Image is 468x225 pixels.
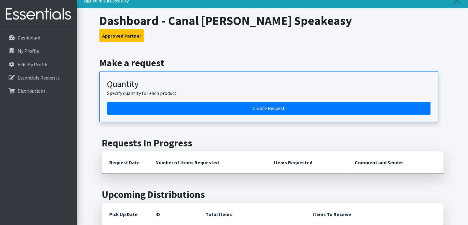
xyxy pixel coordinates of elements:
[99,57,446,69] h2: Make a request
[18,48,39,54] p: My Profile
[102,151,148,174] th: Request Date
[102,189,443,200] h2: Upcoming Distributions
[18,75,60,81] p: Essentials Requests
[107,102,430,115] a: Create a request by quantity
[99,13,446,28] h1: Dashboard - Canal [PERSON_NAME] Speakeasy
[2,4,74,25] img: HumanEssentials
[107,79,430,89] h3: Quantity
[148,151,267,174] th: Number of Items Requested
[2,58,74,71] a: Edit My Profile
[18,61,49,67] p: Edit My Profile
[107,89,430,97] p: Specify quantity for each product.
[18,35,40,41] p: Dashboard
[2,85,74,97] a: Distributions
[102,137,443,149] h2: Requests In Progress
[99,29,144,42] button: Approved Partner
[2,45,74,57] a: My Profile
[2,72,74,84] a: Essentials Requests
[266,151,347,174] th: Items Requested
[18,88,46,94] p: Distributions
[2,31,74,44] a: Dashboard
[347,151,443,174] th: Comment and Sender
